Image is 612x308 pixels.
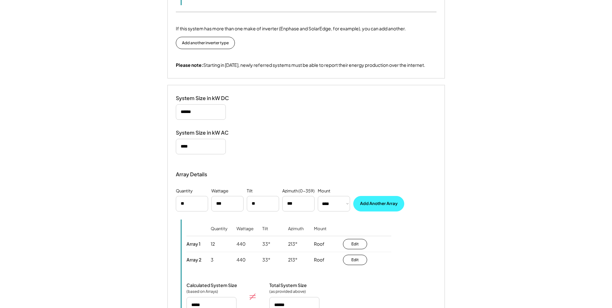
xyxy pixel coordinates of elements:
[353,196,404,211] button: Add Another Array
[318,188,330,194] div: Mount
[269,282,307,288] div: Total System Size
[314,241,325,247] div: Roof
[262,257,270,263] div: 33°
[186,257,201,262] div: Array 2
[211,188,228,194] div: Wattage
[288,257,297,263] div: 213°
[176,37,235,49] button: Add another inverter type
[282,188,315,194] div: Azimuth (0-359)
[176,170,208,178] div: Array Details
[269,289,306,294] div: (as provided above)
[186,241,200,247] div: Array 1
[314,257,325,263] div: Roof
[247,188,253,194] div: Tilt
[314,226,326,241] div: Mount
[176,62,203,68] strong: Please note:
[176,188,193,194] div: Quantity
[236,241,246,247] div: 440
[343,255,367,265] button: Edit
[211,226,227,241] div: Quantity
[288,226,304,241] div: Azimuth
[186,282,237,288] div: Calculated System Size
[176,25,406,32] div: If this system has more than one make of inverter (Enphase and SolarEdge, for example), you can a...
[262,226,268,241] div: Tilt
[176,95,240,102] div: System Size in kW DC
[176,129,240,136] div: System Size in kW AC
[211,241,215,247] div: 12
[236,257,246,263] div: 440
[211,257,214,263] div: 3
[186,289,219,294] div: (based on Arrays)
[343,239,367,249] button: Edit
[236,226,254,241] div: Wattage
[288,241,297,247] div: 213°
[176,62,425,68] div: Starting in [DATE], newly referred systems must be able to report their energy production over th...
[262,241,270,247] div: 33°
